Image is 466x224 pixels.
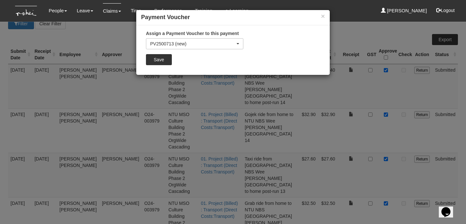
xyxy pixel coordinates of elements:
[321,13,325,19] button: ×
[150,41,235,47] div: PV2500713 (new)
[439,198,460,218] iframe: chat widget
[141,14,190,20] b: Payment Voucher
[146,54,172,65] input: Save
[146,38,243,49] button: PV2500713 (new)
[146,30,239,37] label: Assign a Payment Voucher to this payment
